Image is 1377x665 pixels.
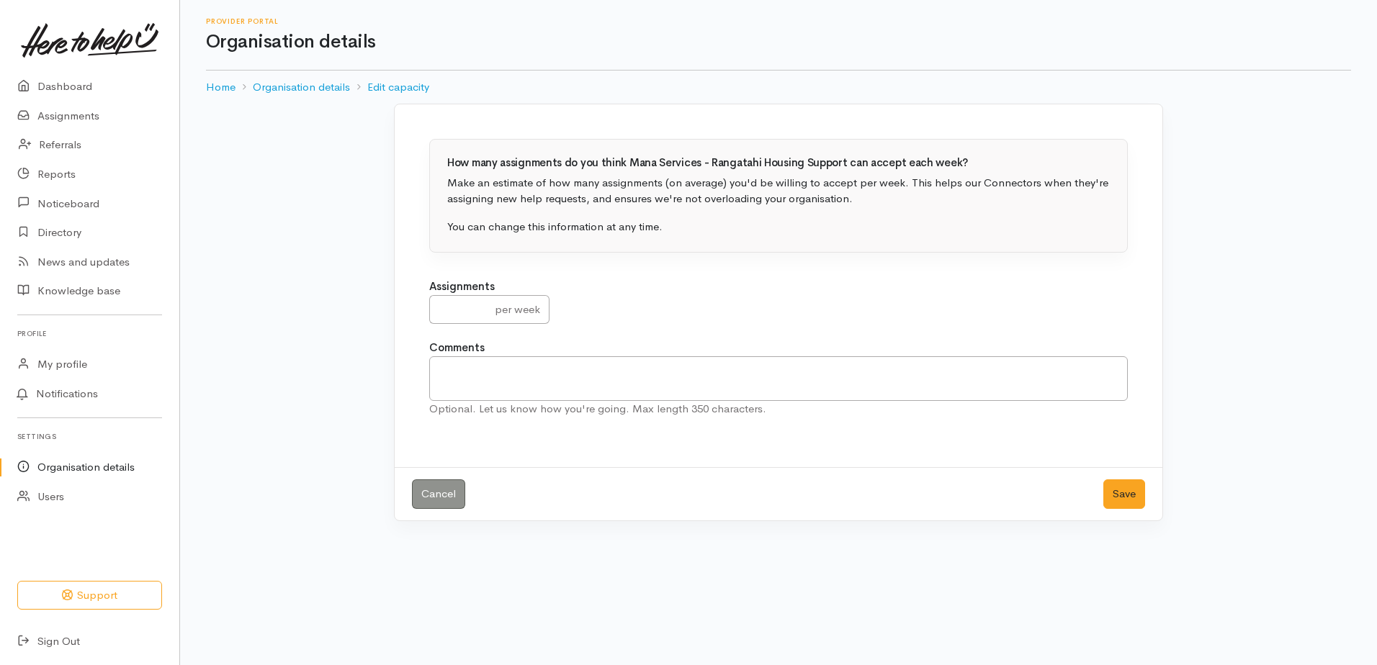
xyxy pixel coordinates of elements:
[206,17,1351,25] h6: Provider Portal
[429,279,495,295] label: Assignments
[447,219,1110,235] p: You can change this information at any time.
[447,157,1110,169] h4: How many assignments do you think Mana Services - Rangatahi Housing Support can accept each week?
[1103,479,1145,509] button: Save
[486,295,550,325] div: per week
[429,340,485,356] label: Comments
[367,79,429,96] a: Edit capacity
[206,32,1351,53] h1: Organisation details
[17,324,162,343] h6: Profile
[412,479,465,509] a: Cancel
[17,427,162,446] h6: Settings
[253,79,350,96] a: Organisation details
[447,175,1110,207] p: Make an estimate of how many assignments (on average) you'd be willing to accept per week. This h...
[429,401,1128,417] div: Optional. Let us know how you're going. Max length 350 characters.
[206,79,236,96] a: Home
[206,71,1351,104] nav: breadcrumb
[17,581,162,610] button: Support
